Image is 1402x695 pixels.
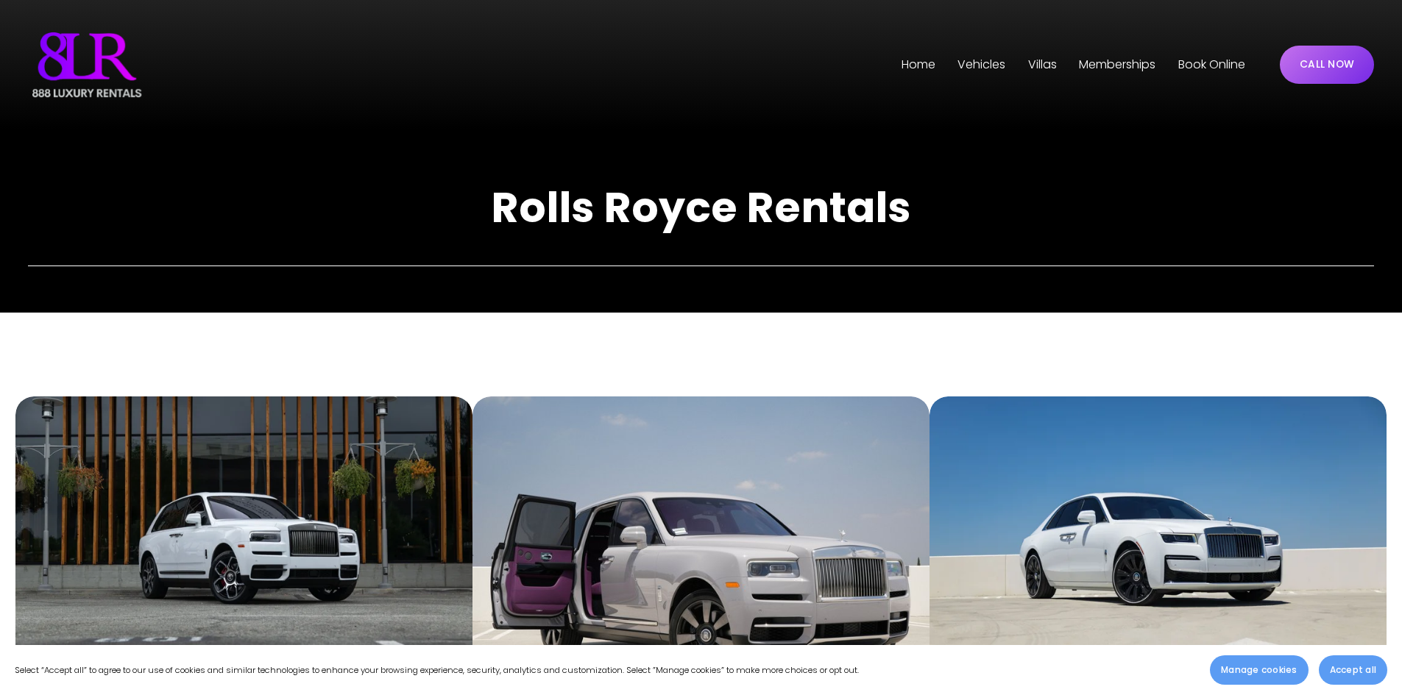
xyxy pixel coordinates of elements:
strong: Rolls Royce Rentals [491,178,911,237]
img: Luxury Car &amp; Home Rentals For Every Occasion [28,28,146,101]
a: Book Online [1178,53,1245,76]
a: Home [902,53,935,76]
a: folder dropdown [957,53,1005,76]
span: Manage cookies [1221,663,1297,677]
span: Accept all [1330,663,1376,677]
button: Accept all [1319,655,1387,685]
span: Vehicles [957,54,1005,76]
a: Memberships [1079,53,1155,76]
a: CALL NOW [1280,46,1374,84]
button: Manage cookies [1210,655,1308,685]
a: folder dropdown [1028,53,1057,76]
span: Villas [1028,54,1057,76]
p: Select “Accept all” to agree to our use of cookies and similar technologies to enhance your brows... [15,663,859,678]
